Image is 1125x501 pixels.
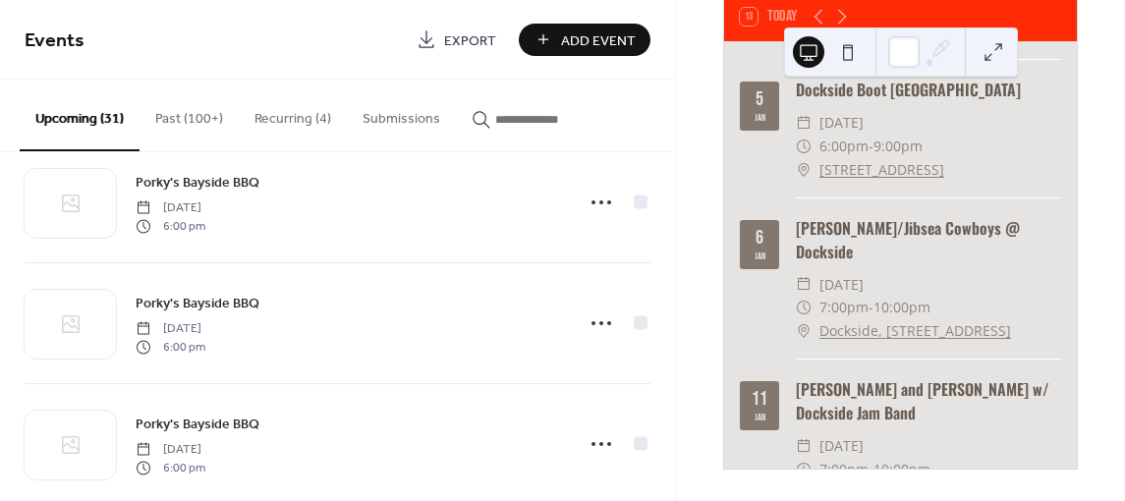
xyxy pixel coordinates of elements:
[796,458,812,481] div: ​
[796,216,1061,263] div: [PERSON_NAME]/Jibsea Cowboys @ Dockside
[819,135,869,158] span: 6:00pm
[756,89,763,109] div: 5
[796,377,1061,424] div: [PERSON_NAME] and [PERSON_NAME] w/ Dockside Jam Band
[444,30,496,51] span: Export
[136,415,259,435] span: Porky's Bayside BBQ
[136,320,205,338] span: [DATE]
[796,111,812,135] div: ​
[755,251,765,261] div: Jan
[819,319,1011,343] a: Dockside, [STREET_ADDRESS]
[20,80,140,151] button: Upcoming (31)
[519,24,650,56] button: Add Event
[796,273,812,297] div: ​
[873,135,923,158] span: 9:00pm
[136,338,205,356] span: 6:00 pm
[136,441,205,459] span: [DATE]
[347,80,456,149] button: Submissions
[796,78,1061,101] div: Dockside Boot [GEOGRAPHIC_DATA]
[869,135,873,158] span: -
[755,113,765,123] div: Jan
[819,434,864,458] span: [DATE]
[819,296,869,319] span: 7:00pm
[136,292,259,314] a: Porky's Bayside BBQ
[869,296,873,319] span: -
[140,80,239,149] button: Past (100+)
[796,296,812,319] div: ​
[869,458,873,481] span: -
[819,111,864,135] span: [DATE]
[796,135,812,158] div: ​
[796,434,812,458] div: ​
[752,389,767,409] div: 11
[136,459,205,476] span: 6:00 pm
[873,296,930,319] span: 10:00pm
[136,171,259,194] a: Porky's Bayside BBQ
[136,199,205,217] span: [DATE]
[796,158,812,182] div: ​
[819,273,864,297] span: [DATE]
[136,173,259,194] span: Porky's Bayside BBQ
[136,217,205,235] span: 6:00 pm
[239,80,347,149] button: Recurring (4)
[136,413,259,435] a: Porky's Bayside BBQ
[819,158,944,182] a: [STREET_ADDRESS]
[561,30,636,51] span: Add Event
[796,319,812,343] div: ​
[25,22,84,60] span: Events
[755,413,765,422] div: Jan
[402,24,511,56] a: Export
[756,228,763,248] div: 6
[873,458,930,481] span: 10:00pm
[819,458,869,481] span: 7:00pm
[136,294,259,314] span: Porky's Bayside BBQ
